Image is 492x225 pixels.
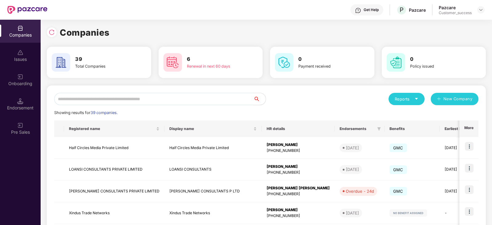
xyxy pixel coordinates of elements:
[414,97,418,101] span: caret-down
[387,53,405,72] img: svg+xml;base64,PHN2ZyB4bWxucz0iaHR0cDovL3d3dy53My5vcmcvMjAwMC9zdmciIHdpZHRoPSI2MCIgaGVpZ2h0PSI2MC...
[64,120,164,137] th: Registered name
[440,180,479,202] td: [DATE]
[478,7,483,12] img: svg+xml;base64,PHN2ZyBpZD0iRHJvcGRvd24tMzJ4MzIiIHhtbG5zPSJodHRwOi8vd3d3LnczLm9yZy8yMDAwL3N2ZyIgd2...
[346,210,359,216] div: [DATE]
[267,164,330,170] div: [PERSON_NAME]
[17,25,23,31] img: svg+xml;base64,PHN2ZyBpZD0iQ29tcGFuaWVzIiB4bWxucz0iaHR0cDovL3d3dy53My5vcmcvMjAwMC9zdmciIHdpZHRoPS...
[69,126,155,131] span: Registered name
[187,63,240,69] div: Renewal in next 60 days
[440,202,479,224] td: -
[267,207,330,213] div: [PERSON_NAME]
[298,63,351,69] div: Payment received
[395,96,418,102] div: Reports
[346,145,359,151] div: [DATE]
[267,185,330,191] div: [PERSON_NAME] [PERSON_NAME]
[409,7,426,13] div: Pazcare
[346,166,359,172] div: [DATE]
[17,49,23,56] img: svg+xml;base64,PHN2ZyBpZD0iSXNzdWVzX2Rpc2FibGVkIiB4bWxucz0iaHR0cDovL3d3dy53My5vcmcvMjAwMC9zdmciIH...
[389,144,407,152] span: GMC
[17,122,23,128] img: svg+xml;base64,PHN2ZyB3aWR0aD0iMjAiIGhlaWdodD0iMjAiIHZpZXdCb3g9IjAgMCAyMCAyMCIgZmlsbD0ibm9uZSIgeG...
[385,120,440,137] th: Benefits
[91,110,118,115] span: 39 companies.
[431,93,478,105] button: plusNew Company
[60,26,110,39] h1: Companies
[377,127,381,131] span: filter
[164,159,262,181] td: LOANSI CONSULTANTS
[465,142,474,151] img: icon
[164,137,262,159] td: Half Circles Media Private Limited
[410,63,463,69] div: Policy issued
[437,97,441,102] span: plus
[253,93,266,105] button: search
[439,10,472,15] div: Customer_success
[64,159,164,181] td: LOANSI CONSULTANTS PRIVATE LIMITED
[75,55,128,63] h3: 39
[267,191,330,197] div: [PHONE_NUMBER]
[17,74,23,80] img: svg+xml;base64,PHN2ZyB3aWR0aD0iMjAiIGhlaWdodD0iMjAiIHZpZXdCb3g9IjAgMCAyMCAyMCIgZmlsbD0ibm9uZSIgeG...
[346,188,374,194] div: Overdue - 24d
[262,120,335,137] th: HR details
[440,159,479,181] td: [DATE]
[400,6,404,14] span: P
[17,98,23,104] img: svg+xml;base64,PHN2ZyB3aWR0aD0iMTQuNSIgaGVpZ2h0PSIxNC41IiB2aWV3Qm94PSIwIDAgMTYgMTYiIGZpbGw9Im5vbm...
[267,148,330,154] div: [PHONE_NUMBER]
[465,164,474,172] img: icon
[355,7,361,14] img: svg+xml;base64,PHN2ZyBpZD0iSGVscC0zMngzMiIgeG1sbnM9Imh0dHA6Ly93d3cudzMub3JnLzIwMDAvc3ZnIiB3aWR0aD...
[163,53,182,72] img: svg+xml;base64,PHN2ZyB4bWxucz0iaHR0cDovL3d3dy53My5vcmcvMjAwMC9zdmciIHdpZHRoPSI2MCIgaGVpZ2h0PSI2MC...
[440,120,479,137] th: Earliest Renewal
[376,125,382,132] span: filter
[340,126,375,131] span: Endorsements
[64,202,164,224] td: Xindus Trade Networks
[169,126,252,131] span: Display name
[64,180,164,202] td: [PERSON_NAME] CONSULTANTS PRIVATE LIMITED
[364,7,379,12] div: Get Help
[7,6,47,14] img: New Pazcare Logo
[267,213,330,219] div: [PHONE_NUMBER]
[267,142,330,148] div: [PERSON_NAME]
[164,180,262,202] td: [PERSON_NAME] CONSULTANTS P LTD
[52,53,70,72] img: svg+xml;base64,PHN2ZyB4bWxucz0iaHR0cDovL3d3dy53My5vcmcvMjAwMC9zdmciIHdpZHRoPSI2MCIgaGVpZ2h0PSI2MC...
[465,207,474,216] img: icon
[275,53,293,72] img: svg+xml;base64,PHN2ZyB4bWxucz0iaHR0cDovL3d3dy53My5vcmcvMjAwMC9zdmciIHdpZHRoPSI2MCIgaGVpZ2h0PSI2MC...
[389,209,427,217] img: svg+xml;base64,PHN2ZyB4bWxucz0iaHR0cDovL3d3dy53My5vcmcvMjAwMC9zdmciIHdpZHRoPSIxMjIiIGhlaWdodD0iMj...
[49,29,55,35] img: svg+xml;base64,PHN2ZyBpZD0iUmVsb2FkLTMyeDMyIiB4bWxucz0iaHR0cDovL3d3dy53My5vcmcvMjAwMC9zdmciIHdpZH...
[54,110,118,115] span: Showing results for
[459,120,478,137] th: More
[64,137,164,159] td: Half Circles Media Private Limited
[410,55,463,63] h3: 0
[267,170,330,176] div: [PHONE_NUMBER]
[164,202,262,224] td: Xindus Trade Networks
[389,165,407,174] span: GMC
[389,187,407,195] span: GMC
[440,137,479,159] td: [DATE]
[443,96,473,102] span: New Company
[439,5,472,10] div: Pazcare
[298,55,351,63] h3: 0
[465,185,474,194] img: icon
[164,120,262,137] th: Display name
[253,97,266,101] span: search
[75,63,128,69] div: Total Companies
[187,55,240,63] h3: 6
